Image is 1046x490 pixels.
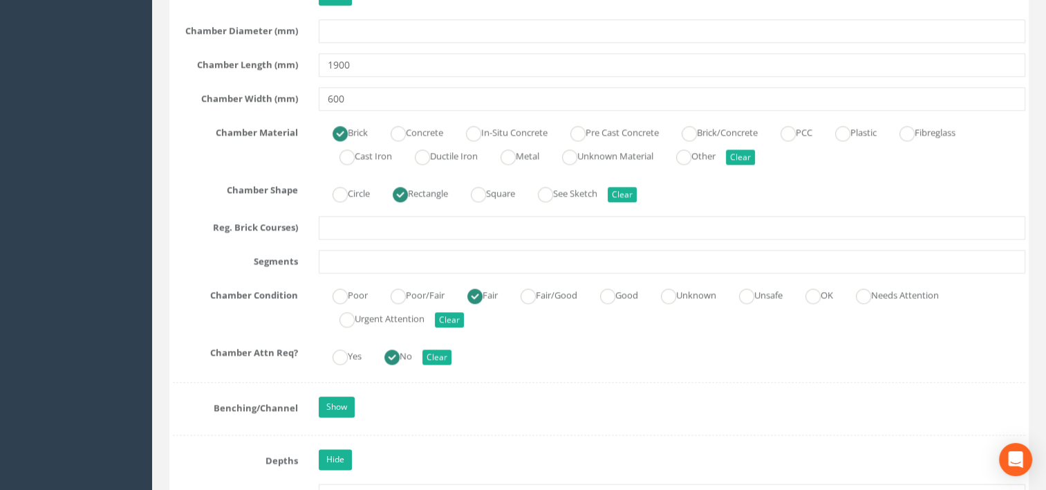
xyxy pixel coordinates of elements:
[319,182,370,202] label: Circle
[647,284,716,304] label: Unknown
[377,284,445,304] label: Poor/Fair
[162,397,308,415] label: Benching/Channel
[162,341,308,359] label: Chamber Attn Req?
[379,182,448,202] label: Rectangle
[162,87,308,105] label: Chamber Width (mm)
[377,121,443,141] label: Concrete
[557,121,659,141] label: Pre Cast Concrete
[767,121,812,141] label: PCC
[886,121,955,141] label: Fibreglass
[454,284,498,304] label: Fair
[422,350,451,365] button: Clear
[725,284,783,304] label: Unsafe
[524,182,597,202] label: See Sketch
[162,19,308,37] label: Chamber Diameter (mm)
[452,121,548,141] label: In-Situ Concrete
[319,284,368,304] label: Poor
[326,307,424,327] label: Urgent Attention
[821,121,877,141] label: Plastic
[319,397,355,417] a: Show
[457,182,515,202] label: Square
[326,145,392,165] label: Cast Iron
[792,284,833,304] label: OK
[507,284,577,304] label: Fair/Good
[162,121,308,139] label: Chamber Material
[842,284,939,304] label: Needs Attention
[586,284,638,304] label: Good
[162,53,308,71] label: Chamber Length (mm)
[371,345,412,365] label: No
[487,145,539,165] label: Metal
[162,284,308,302] label: Chamber Condition
[608,187,637,202] button: Clear
[435,312,464,327] button: Clear
[319,121,368,141] label: Brick
[162,250,308,268] label: Segments
[401,145,478,165] label: Ductile Iron
[726,149,755,165] button: Clear
[319,449,352,470] a: Hide
[548,145,653,165] label: Unknown Material
[162,216,308,234] label: Reg. Brick Courses)
[999,443,1032,476] div: Open Intercom Messenger
[319,345,362,365] label: Yes
[662,145,716,165] label: Other
[162,179,308,197] label: Chamber Shape
[668,121,758,141] label: Brick/Concrete
[162,449,308,467] label: Depths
